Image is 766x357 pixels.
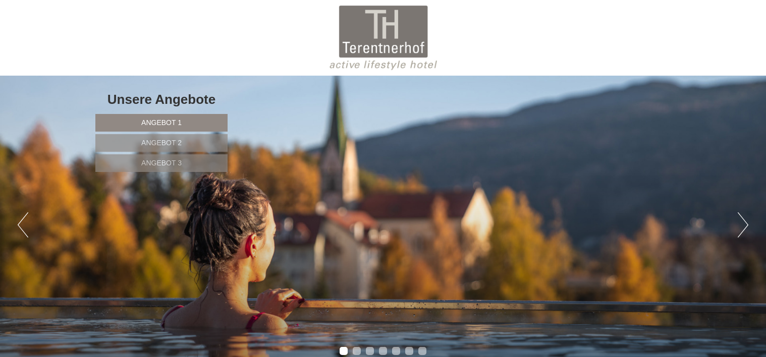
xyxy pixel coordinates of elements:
span: Angebot 3 [141,159,182,167]
button: Next [738,212,748,237]
span: Angebot 2 [141,139,182,147]
button: Previous [18,212,28,237]
span: Angebot 1 [141,118,182,127]
div: Unsere Angebote [95,90,228,109]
